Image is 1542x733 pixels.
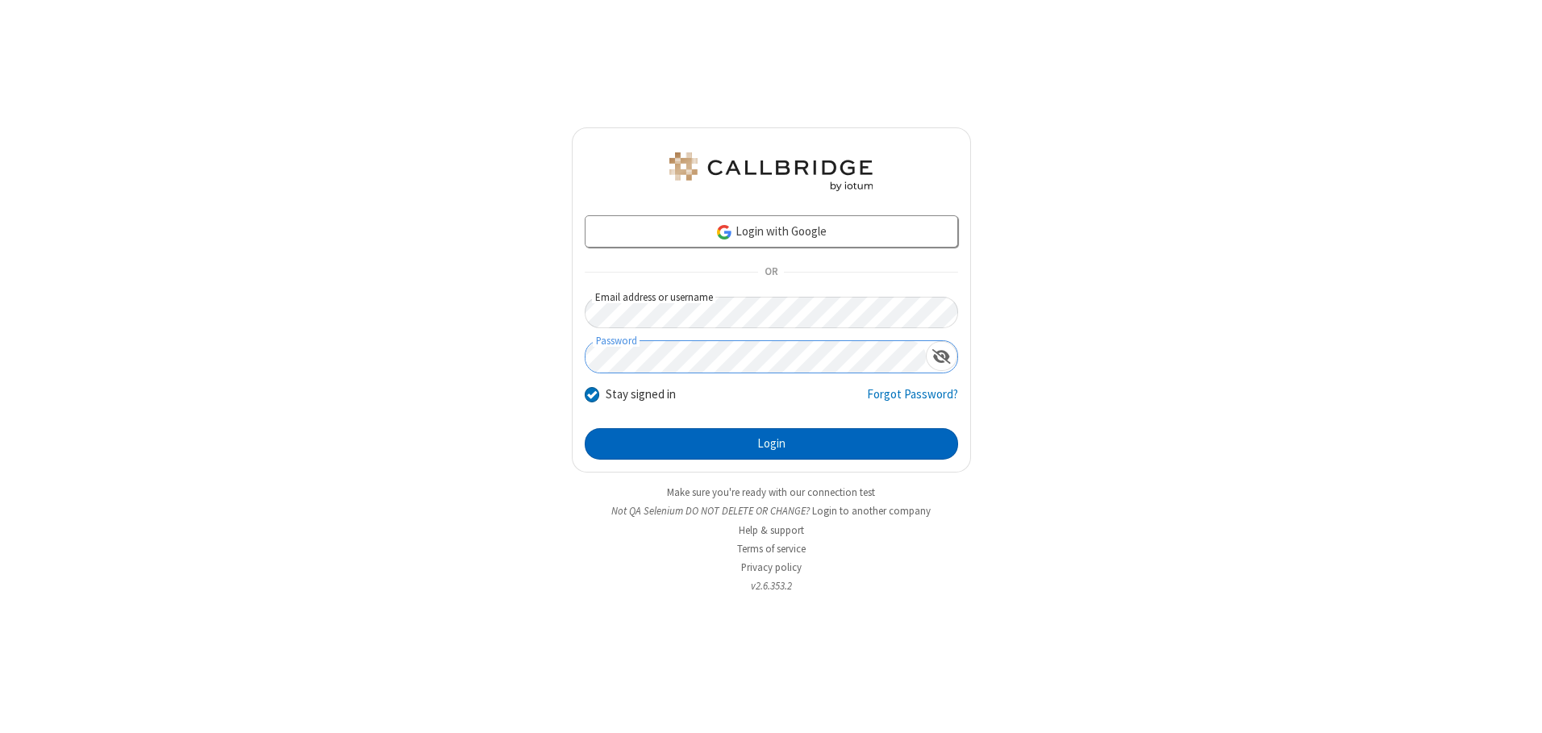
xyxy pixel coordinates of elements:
button: Login to another company [812,503,931,519]
li: v2.6.353.2 [572,578,971,593]
img: google-icon.png [715,223,733,241]
label: Stay signed in [606,385,676,404]
input: Password [586,341,926,373]
img: QA Selenium DO NOT DELETE OR CHANGE [666,152,876,191]
a: Terms of service [737,542,806,556]
a: Help & support [739,523,804,537]
a: Login with Google [585,215,958,248]
a: Forgot Password? [867,385,958,416]
span: OR [758,261,784,284]
input: Email address or username [585,297,958,328]
a: Privacy policy [741,560,802,574]
a: Make sure you're ready with our connection test [667,485,875,499]
button: Login [585,428,958,460]
div: Show password [926,341,957,371]
li: Not QA Selenium DO NOT DELETE OR CHANGE? [572,503,971,519]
